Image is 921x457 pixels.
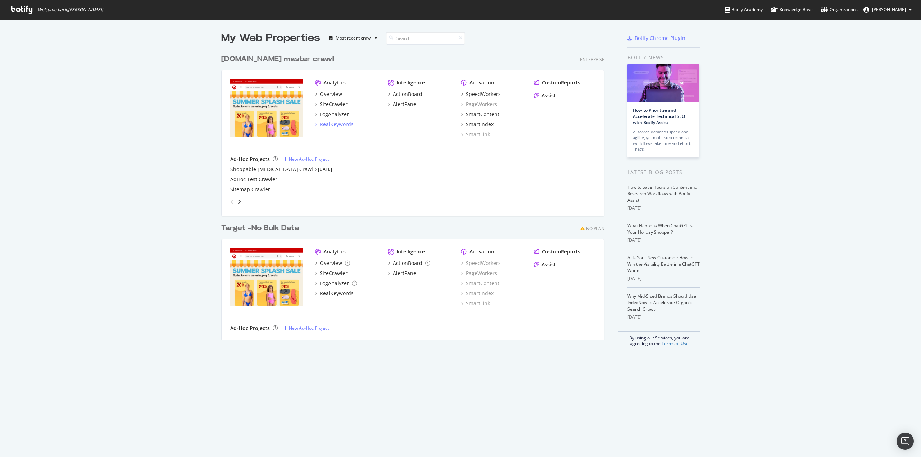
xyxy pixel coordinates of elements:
a: AdHoc Test Crawler [230,176,277,183]
div: Enterprise [580,56,604,63]
div: Assist [541,261,556,268]
div: [DATE] [627,205,700,211]
div: No Plan [586,225,604,232]
a: PageWorkers [461,101,497,108]
div: Latest Blog Posts [627,168,700,176]
div: [DOMAIN_NAME] master crawl [221,54,334,64]
a: New Ad-Hoc Project [283,156,329,162]
a: SiteCrawler [315,101,348,108]
div: By using our Services, you are agreeing to the [618,331,700,347]
a: [DATE] [318,166,332,172]
a: PageWorkers [461,270,497,277]
div: LogAnalyzer [320,280,349,287]
img: www.target.com [230,79,303,137]
div: SmartContent [466,111,499,118]
div: Botify news [627,54,700,61]
a: Why Mid-Sized Brands Should Use IndexNow to Accelerate Organic Search Growth [627,293,696,312]
a: SmartIndex [461,121,494,128]
a: How to Save Hours on Content and Research Workflows with Botify Assist [627,184,697,203]
span: Eric Cason [872,6,906,13]
a: Sitemap Crawler [230,186,270,193]
a: How to Prioritize and Accelerate Technical SEO with Botify Assist [633,107,685,125]
div: Target -No Bulk Data [221,223,299,233]
div: SiteCrawler [320,270,348,277]
div: SpeedWorkers [466,91,501,98]
div: SiteCrawler [320,101,348,108]
input: Search [386,32,465,45]
a: Overview [315,91,342,98]
div: Botify Chrome Plugin [635,35,685,42]
div: Activation [469,248,494,255]
a: SmartContent [461,280,499,287]
div: My Web Properties [221,31,320,45]
img: targetsecondary.com [230,248,303,306]
div: SmartIndex [461,290,494,297]
div: CustomReports [542,79,580,86]
a: AlertPanel [388,270,418,277]
a: New Ad-Hoc Project [283,325,329,331]
div: Overview [320,91,342,98]
div: ActionBoard [393,91,422,98]
img: How to Prioritize and Accelerate Technical SEO with Botify Assist [627,64,699,102]
a: SpeedWorkers [461,91,501,98]
a: CustomReports [534,248,580,255]
div: AlertPanel [393,101,418,108]
div: Open Intercom Messenger [897,433,914,450]
a: Botify Chrome Plugin [627,35,685,42]
a: LogAnalyzer [315,111,349,118]
a: SiteCrawler [315,270,348,277]
div: LogAnalyzer [320,111,349,118]
button: [PERSON_NAME] [858,4,917,15]
div: Assist [541,92,556,99]
div: angle-left [227,196,237,207]
div: [DATE] [627,237,700,243]
div: grid [221,45,610,340]
a: RealKeywords [315,121,354,128]
div: Botify Academy [725,6,763,13]
a: SmartLink [461,300,490,307]
div: AlertPanel [393,270,418,277]
a: Target -No Bulk Data [221,223,302,233]
div: Knowledge Base [771,6,813,13]
a: AlertPanel [388,101,418,108]
a: Terms of Use [662,341,689,347]
a: [DOMAIN_NAME] master crawl [221,54,337,64]
div: Analytics [323,248,346,255]
div: Ad-Hoc Projects [230,325,270,332]
div: Most recent crawl [336,36,372,40]
div: angle-right [237,198,242,205]
a: ActionBoard [388,91,422,98]
div: [DATE] [627,314,700,320]
div: New Ad-Hoc Project [289,156,329,162]
a: What Happens When ChatGPT Is Your Holiday Shopper? [627,223,693,235]
div: Activation [469,79,494,86]
button: Most recent crawl [326,32,380,44]
div: New Ad-Hoc Project [289,325,329,331]
div: Intelligence [396,79,425,86]
a: ActionBoard [388,260,430,267]
a: SmartLink [461,131,490,138]
a: Overview [315,260,350,267]
div: Overview [320,260,342,267]
div: AI search demands speed and agility, yet multi-step technical workflows take time and effort. Tha... [633,129,694,152]
a: Assist [534,261,556,268]
a: RealKeywords [315,290,354,297]
div: Ad-Hoc Projects [230,156,270,163]
a: SmartContent [461,111,499,118]
div: SmartIndex [466,121,494,128]
span: Welcome back, [PERSON_NAME] ! [38,7,103,13]
div: RealKeywords [320,290,354,297]
a: Assist [534,92,556,99]
div: ActionBoard [393,260,422,267]
a: Shoppable [MEDICAL_DATA] Crawl [230,166,313,173]
div: Organizations [821,6,858,13]
div: RealKeywords [320,121,354,128]
a: LogAnalyzer [315,280,357,287]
